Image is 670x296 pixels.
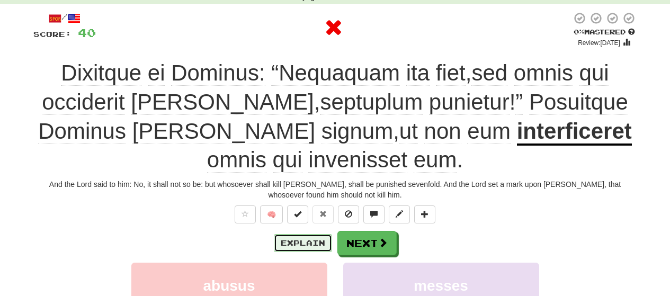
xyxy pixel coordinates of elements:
span: [PERSON_NAME] [132,119,315,144]
span: septuplum [320,89,423,115]
span: messes [414,277,468,294]
button: Add to collection (alt+a) [414,205,435,223]
div: And the Lord said to him: No, it shall not so be: but whosoever shall kill [PERSON_NAME], shall b... [33,179,637,200]
button: Next [337,231,397,255]
button: Favorite sentence (alt+f) [235,205,256,223]
span: omnis [207,147,266,173]
span: Dominus: [171,60,265,86]
button: Ignore sentence (alt+i) [338,205,359,223]
button: Edit sentence (alt+d) [389,205,410,223]
div: / [33,12,96,25]
span: Dominus [38,119,126,144]
button: 🧠 [260,205,283,223]
span: , , ! , [38,60,628,143]
span: 0 % [574,28,584,36]
span: eum [467,119,511,144]
span: punietur [429,89,510,115]
span: Posuitque [529,89,628,115]
span: [PERSON_NAME] [131,89,314,115]
span: signum [321,119,393,144]
span: qui [273,147,302,173]
div: Mastered [571,28,637,37]
span: abusus [203,277,255,294]
span: ita [406,60,430,86]
span: fiet [436,60,466,86]
span: occiderit [42,89,124,115]
span: Score: [33,30,72,39]
button: Explain [274,234,332,252]
button: Set this sentence to 100% Mastered (alt+m) [287,205,308,223]
span: 40 [78,26,96,39]
span: omnis [514,60,573,86]
span: ” [515,89,523,115]
span: qui [579,60,609,86]
u: interficeret [517,119,632,146]
span: Dixitque [61,60,141,86]
span: ut [399,119,418,144]
button: Discuss sentence (alt+u) [363,205,385,223]
span: sed [471,60,507,86]
span: eum [414,147,457,173]
small: Review: [DATE] [578,39,620,47]
span: ei [148,60,165,86]
span: non [424,119,461,144]
span: “Nequaquam [271,60,400,86]
span: invenisset [308,147,407,173]
span: . [207,147,463,173]
button: Reset to 0% Mastered (alt+r) [312,205,334,223]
